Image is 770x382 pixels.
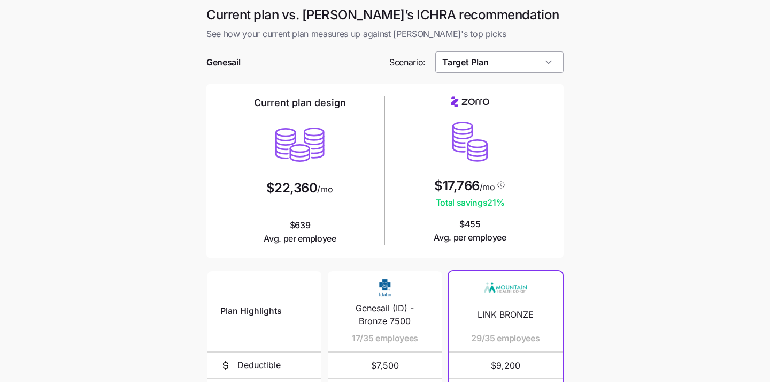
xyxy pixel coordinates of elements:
span: LINK BRONZE [478,308,534,321]
span: 17/35 employees [352,332,418,345]
h1: Current plan vs. [PERSON_NAME]’s ICHRA recommendation [206,6,564,23]
span: Genesail (ID) - Bronze 7500 [341,302,429,328]
span: /mo [480,183,495,191]
span: $7,500 [341,353,429,378]
h2: Current plan design [254,96,346,109]
span: Genesail [206,56,240,69]
span: Plan Highlights [220,304,282,318]
span: Avg. per employee [264,232,336,245]
img: Carrier [484,278,527,298]
span: Scenario: [389,56,426,69]
span: Deductible [237,358,281,372]
span: Total savings 21 % [434,196,506,209]
span: See how your current plan measures up against [PERSON_NAME]'s top picks [206,27,564,41]
span: $455 [434,218,506,244]
span: $9,200 [461,353,550,378]
span: /mo [317,185,333,193]
span: Avg. per employee [434,231,506,244]
span: 29/35 employees [471,332,540,345]
span: $639 [264,219,336,245]
img: Carrier [364,278,406,298]
span: $17,766 [434,179,480,192]
span: $22,360 [266,182,318,194]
